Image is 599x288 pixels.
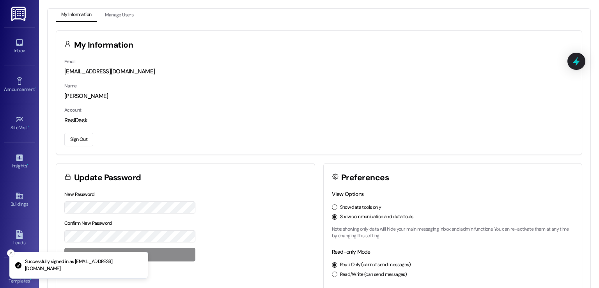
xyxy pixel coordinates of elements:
[25,258,142,272] p: Successfully signed in as [EMAIL_ADDRESS][DOMAIN_NAME]
[332,190,364,197] label: View Options
[340,204,381,211] label: Show data tools only
[56,9,97,22] button: My Information
[27,162,28,167] span: •
[64,107,82,113] label: Account
[340,271,407,278] label: Read/Write (can send messages)
[64,220,112,226] label: Confirm New Password
[341,174,389,182] h3: Preferences
[4,228,35,249] a: Leads
[64,68,574,76] div: [EMAIL_ADDRESS][DOMAIN_NAME]
[99,9,139,22] button: Manage Users
[64,116,574,124] div: ResiDesk
[4,151,35,172] a: Insights •
[4,36,35,57] a: Inbox
[64,83,77,89] label: Name
[4,189,35,210] a: Buildings
[74,41,133,49] h3: My Information
[332,226,574,240] p: Note: showing only data will hide your main messaging inbox and admin functions. You can re-activ...
[7,249,15,257] button: Close toast
[64,59,75,65] label: Email
[64,92,574,100] div: [PERSON_NAME]
[340,261,411,268] label: Read Only (cannot send messages)
[11,7,27,21] img: ResiDesk Logo
[64,133,93,146] button: Sign Out
[30,277,31,283] span: •
[4,266,35,287] a: Templates •
[28,124,29,129] span: •
[64,191,95,197] label: New Password
[74,174,141,182] h3: Update Password
[4,113,35,134] a: Site Visit •
[332,248,370,255] label: Read-only Mode
[340,213,413,220] label: Show communication and data tools
[35,85,36,91] span: •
